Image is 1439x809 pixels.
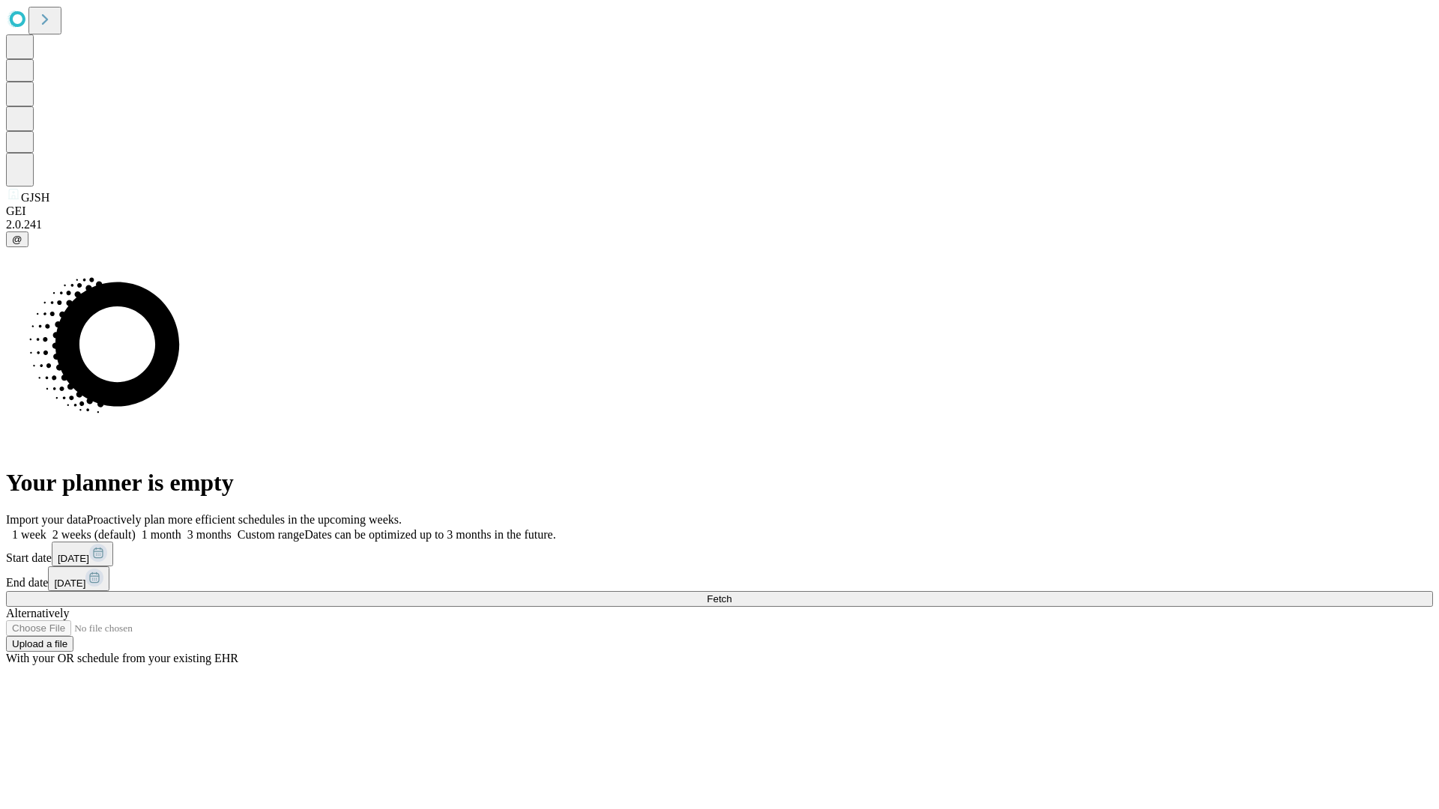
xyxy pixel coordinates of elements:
button: @ [6,231,28,247]
span: GJSH [21,191,49,204]
span: 2 weeks (default) [52,528,136,541]
button: Upload a file [6,636,73,652]
div: GEI [6,204,1433,218]
span: [DATE] [58,553,89,564]
span: 1 month [142,528,181,541]
span: Proactively plan more efficient schedules in the upcoming weeks. [87,513,402,526]
span: [DATE] [54,578,85,589]
span: With your OR schedule from your existing EHR [6,652,238,664]
div: 2.0.241 [6,218,1433,231]
h1: Your planner is empty [6,469,1433,497]
span: Fetch [707,593,731,605]
button: Fetch [6,591,1433,607]
span: 1 week [12,528,46,541]
span: Custom range [238,528,304,541]
button: [DATE] [48,566,109,591]
span: 3 months [187,528,232,541]
span: Import your data [6,513,87,526]
span: Dates can be optimized up to 3 months in the future. [304,528,555,541]
button: [DATE] [52,542,113,566]
span: Alternatively [6,607,69,619]
div: Start date [6,542,1433,566]
span: @ [12,234,22,245]
div: End date [6,566,1433,591]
